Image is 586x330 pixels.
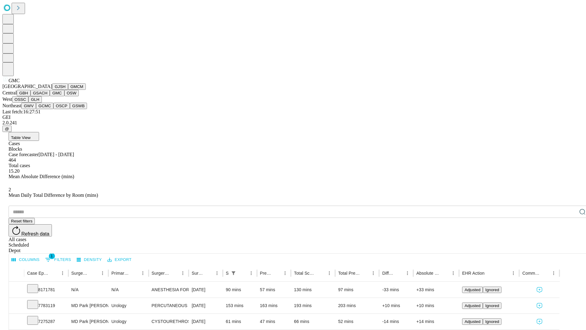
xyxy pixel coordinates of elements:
[509,269,518,277] button: Menu
[27,298,65,313] div: 7783119
[465,319,480,324] span: Adjusted
[152,298,186,313] div: PERCUTANEOUS NEPHROSTOLITHOTOMY OVER 2CM
[130,269,139,277] button: Sort
[21,231,49,237] span: Refresh data
[226,298,254,313] div: 153 mins
[325,269,334,277] button: Menu
[360,269,369,277] button: Sort
[416,282,456,298] div: +33 mins
[541,269,549,277] button: Sort
[9,132,39,141] button: Table View
[229,269,238,277] div: 1 active filter
[294,298,332,313] div: 193 mins
[549,269,558,277] button: Menu
[465,288,480,292] span: Adjusted
[369,269,378,277] button: Menu
[260,314,288,329] div: 47 mins
[170,269,179,277] button: Sort
[338,282,376,298] div: 97 mins
[2,90,17,95] span: Central
[416,271,440,276] div: Absolute Difference
[53,103,70,109] button: OSCP
[272,269,281,277] button: Sort
[27,271,49,276] div: Case Epic Id
[260,298,288,313] div: 163 mins
[27,314,65,329] div: 7275287
[483,318,501,325] button: Ignored
[440,269,449,277] button: Sort
[98,269,107,277] button: Menu
[226,282,254,298] div: 90 mins
[403,269,412,277] button: Menu
[2,103,21,108] span: Northeast
[106,255,133,265] button: Export
[294,282,332,298] div: 130 mins
[31,90,50,96] button: GSACH
[152,282,186,298] div: ANESTHESIA FOR NON-INVASIVE IMAGING ([MEDICAL_DATA] OR CT)
[9,78,20,83] span: GMC
[139,269,147,277] button: Menu
[485,319,499,324] span: Ignored
[17,90,31,96] button: GBH
[9,218,35,224] button: Reset filters
[21,103,36,109] button: GWV
[111,271,129,276] div: Primary Service
[247,269,255,277] button: Menu
[11,219,32,223] span: Reset filters
[9,168,20,174] span: 15.20
[111,314,145,329] div: Urology
[58,269,67,277] button: Menu
[522,271,540,276] div: Comments
[260,271,272,276] div: Predicted In Room Duration
[2,84,52,89] span: [GEOGRAPHIC_DATA]
[317,269,325,277] button: Sort
[50,269,58,277] button: Sort
[50,90,64,96] button: GMC
[294,271,316,276] div: Total Scheduled Duration
[294,314,332,329] div: 66 mins
[382,282,410,298] div: -33 mins
[2,109,41,114] span: Last fetch: 16:27:51
[462,287,483,293] button: Adjusted
[36,103,53,109] button: GCMC
[395,269,403,277] button: Sort
[179,269,187,277] button: Menu
[12,285,21,295] button: Expand
[9,157,16,163] span: 464
[416,298,456,313] div: +10 mins
[462,271,484,276] div: EHR Action
[192,314,220,329] div: [DATE]
[192,282,220,298] div: [DATE]
[9,193,98,198] span: Mean Daily Total Difference by Room (mins)
[338,298,376,313] div: 203 mins
[9,174,74,179] span: Mean Absolute Difference (mins)
[382,314,410,329] div: -14 mins
[462,318,483,325] button: Adjusted
[9,152,38,157] span: Case forecaster
[2,120,584,126] div: 2.0.241
[192,298,220,313] div: [DATE]
[485,288,499,292] span: Ignored
[382,271,394,276] div: Difference
[9,187,11,192] span: 2
[152,271,169,276] div: Surgery Name
[226,271,229,276] div: Scheduled In Room Duration
[71,282,105,298] div: N/A
[226,314,254,329] div: 61 mins
[338,314,376,329] div: 52 mins
[64,90,79,96] button: OSW
[49,253,55,259] span: 1
[111,282,145,298] div: N/A
[281,269,289,277] button: Menu
[71,298,105,313] div: MD Park [PERSON_NAME]
[465,303,480,308] span: Adjusted
[213,269,221,277] button: Menu
[27,282,65,298] div: 8171781
[28,96,42,103] button: GLH
[483,302,501,309] button: Ignored
[10,255,41,265] button: Select columns
[382,298,410,313] div: +10 mins
[449,269,458,277] button: Menu
[260,282,288,298] div: 57 mins
[11,135,31,140] span: Table View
